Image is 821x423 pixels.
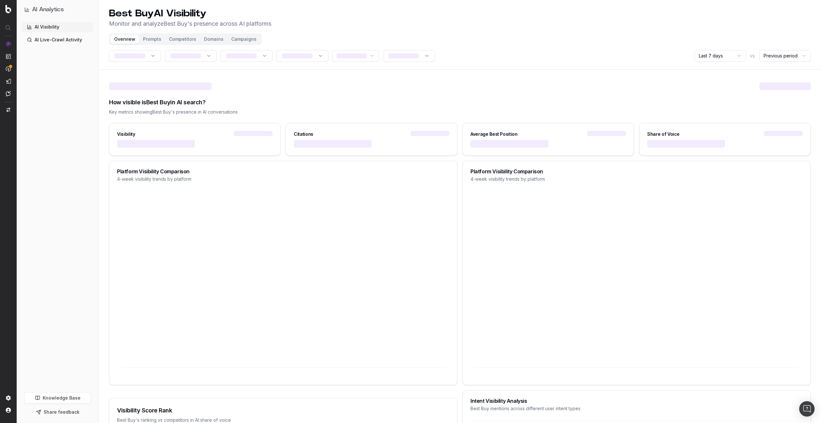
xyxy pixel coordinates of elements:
[110,35,139,44] button: Overview
[22,35,93,45] a: AI Live-Crawl Activity
[227,35,260,44] button: Campaigns
[117,176,449,182] div: 4-week visibility trends by platform
[109,98,811,107] div: How visible is Best Buy in AI search?
[470,169,803,174] div: Platform Visibility Comparison
[32,5,64,14] h1: AI Analytics
[799,401,815,417] div: Open Intercom Messenger
[22,22,93,32] a: AI Visibility
[109,19,271,28] p: Monitor and analyze Best Buy 's presence across AI platforms
[165,35,200,44] button: Competitors
[470,176,803,182] div: 4-week visibility trends by platform
[6,108,10,112] img: Switch project
[24,5,91,14] button: AI Analytics
[6,91,11,96] img: Assist
[6,395,11,401] img: Setting
[5,5,11,13] img: Botify logo
[200,35,227,44] button: Domains
[470,131,518,137] div: Average Best Position
[109,8,271,19] h1: Best Buy AI Visibility
[117,131,135,137] div: Visibility
[24,406,91,418] button: Share feedback
[750,53,756,59] span: vs.
[24,392,91,404] a: Knowledge Base
[470,405,803,412] div: Best Buy mentions across different user intent types
[470,398,803,403] div: Intent Visibility Analysis
[117,169,449,174] div: Platform Visibility Comparison
[6,41,11,47] img: Analytics
[6,408,11,413] img: My account
[109,109,811,115] div: Key metrics showing Best Buy 's presence in AI conversations
[647,131,680,137] div: Share of Voice
[117,406,449,415] div: Visibility Score Rank
[6,54,11,59] img: Intelligence
[6,66,11,72] img: Activation
[139,35,165,44] button: Prompts
[6,79,11,84] img: Studio
[294,131,313,137] div: Citations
